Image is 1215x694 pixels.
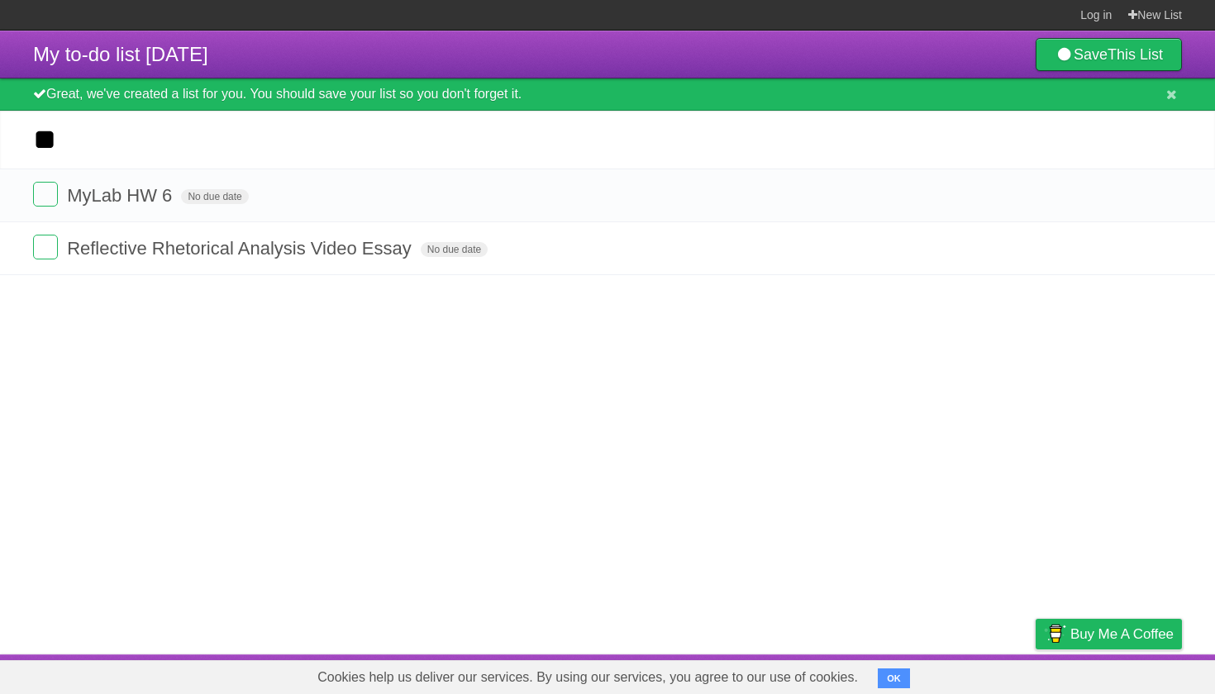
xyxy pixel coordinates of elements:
[1014,658,1057,690] a: Privacy
[33,235,58,259] label: Done
[1036,38,1182,71] a: SaveThis List
[878,668,910,688] button: OK
[181,189,248,204] span: No due date
[67,185,176,206] span: MyLab HW 6
[33,43,208,65] span: My to-do list [DATE]
[1044,620,1066,648] img: Buy me a coffee
[816,658,850,690] a: About
[1036,619,1182,649] a: Buy me a coffee
[1108,46,1163,63] b: This List
[870,658,937,690] a: Developers
[1078,658,1182,690] a: Suggest a feature
[301,661,874,694] span: Cookies help us deliver our services. By using our services, you agree to our use of cookies.
[421,242,488,257] span: No due date
[33,182,58,207] label: Done
[1070,620,1174,649] span: Buy me a coffee
[67,238,416,259] span: Reflective Rhetorical Analysis Video Essay
[958,658,994,690] a: Terms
